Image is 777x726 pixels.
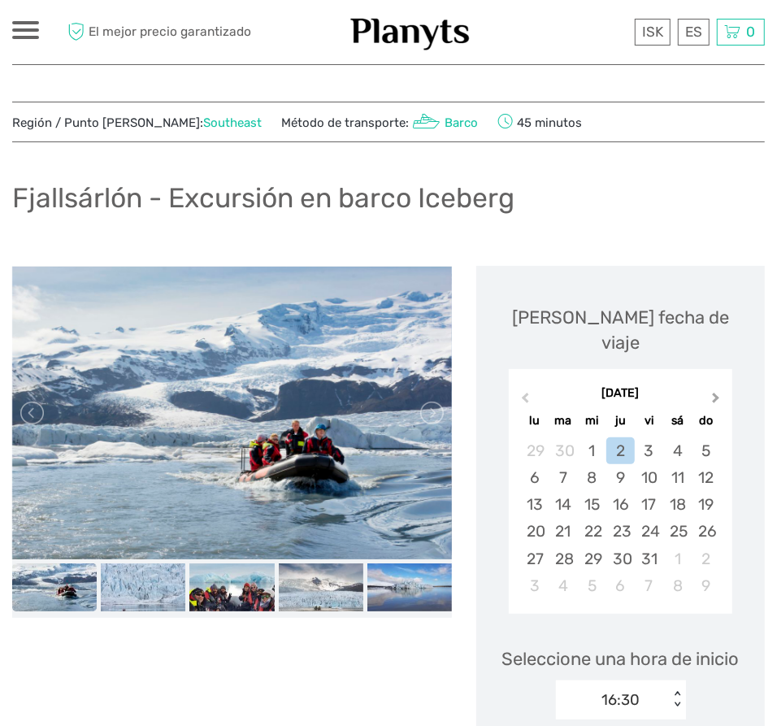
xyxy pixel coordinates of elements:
[520,491,549,518] div: Choose lunes, 13 de octubre de 2025
[12,267,452,560] img: 6217feec89a44edd959e02bcf62da7ba_main_slider.jpg
[606,464,635,491] div: Choose jueves, 9 de octubre de 2025
[520,410,549,432] div: lu
[663,572,692,599] div: Choose sábado, 8 de noviembre de 2025
[663,546,692,572] div: Choose sábado, 1 de noviembre de 2025
[663,410,692,432] div: sá
[692,572,720,599] div: Choose domingo, 9 de noviembre de 2025
[578,410,606,432] div: mi
[606,437,635,464] div: Choose jueves, 2 de octubre de 2025
[549,546,578,572] div: Choose martes, 28 de octubre de 2025
[635,437,663,464] div: Choose viernes, 3 de octubre de 2025
[744,24,757,40] span: 0
[549,410,578,432] div: ma
[663,437,692,464] div: Choose sábado, 4 de octubre de 2025
[409,115,478,130] a: Barco
[692,437,720,464] div: Choose domingo, 5 de octubre de 2025
[549,572,578,599] div: Choose martes, 4 de noviembre de 2025
[12,181,514,215] h1: Fjallsárlón - Excursión en barco Iceberg
[520,464,549,491] div: Choose lunes, 6 de octubre de 2025
[63,19,251,46] span: El mejor precio garantizado
[692,491,720,518] div: Choose domingo, 19 de octubre de 2025
[549,518,578,545] div: Choose martes, 21 de octubre de 2025
[642,24,663,40] span: ISK
[578,491,606,518] div: Choose miércoles, 15 de octubre de 2025
[692,546,720,572] div: Choose domingo, 2 de noviembre de 2025
[520,437,549,464] div: Choose lunes, 29 de septiembre de 2025
[520,518,549,545] div: Choose lunes, 20 de octubre de 2025
[635,464,663,491] div: Choose viernes, 10 de octubre de 2025
[510,389,536,415] button: Previous Month
[349,12,472,52] img: 1453-555b4ac7-172b-4ae9-927d-298d0724a4f4_logo_small.jpg
[578,464,606,491] div: Choose miércoles, 8 de octubre de 2025
[187,25,206,45] button: Open LiveChat chat widget
[497,111,582,133] span: 45 minutos
[692,464,720,491] div: Choose domingo, 12 de octubre de 2025
[663,491,692,518] div: Choose sábado, 18 de octubre de 2025
[279,563,363,611] img: 096584064ae04760be32854a3869a7bb_slider_thumbnail.jpeg
[281,111,478,133] span: Método de transporte:
[578,572,606,599] div: Choose miércoles, 5 de noviembre de 2025
[635,410,663,432] div: vi
[663,518,692,545] div: Choose sábado, 25 de octubre de 2025
[12,563,97,611] img: 6217feec89a44edd959e02bcf62da7ba_slider_thumbnail.jpg
[635,546,663,572] div: Choose viernes, 31 de octubre de 2025
[502,646,740,672] span: Seleccione una hora de inicio
[663,464,692,491] div: Choose sábado, 11 de octubre de 2025
[514,437,727,599] div: month 2025-10
[367,563,452,611] img: 0af9abf64c4e4d9a8571516d47d79ea4_slider_thumbnail.jpeg
[692,410,720,432] div: do
[493,305,749,356] div: [PERSON_NAME] fecha de viaje
[578,437,606,464] div: Choose miércoles, 1 de octubre de 2025
[635,572,663,599] div: Choose viernes, 7 de noviembre de 2025
[606,572,635,599] div: Choose jueves, 6 de noviembre de 2025
[23,28,184,41] p: We're away right now. Please check back later!
[509,385,732,402] div: [DATE]
[635,491,663,518] div: Choose viernes, 17 de octubre de 2025
[549,464,578,491] div: Choose martes, 7 de octubre de 2025
[606,518,635,545] div: Choose jueves, 23 de octubre de 2025
[520,572,549,599] div: Choose lunes, 3 de noviembre de 2025
[601,689,640,711] div: 16:30
[606,491,635,518] div: Choose jueves, 16 de octubre de 2025
[606,546,635,572] div: Choose jueves, 30 de octubre de 2025
[692,518,720,545] div: Choose domingo, 26 de octubre de 2025
[678,19,710,46] div: ES
[101,563,185,611] img: d9d06c5e3f6f41a3b02bfb2b5f58d4b2_slider_thumbnail.jpg
[578,546,606,572] div: Choose miércoles, 29 de octubre de 2025
[549,437,578,464] div: Choose martes, 30 de septiembre de 2025
[578,518,606,545] div: Choose miércoles, 22 de octubre de 2025
[635,518,663,545] div: Choose viernes, 24 de octubre de 2025
[705,389,731,415] button: Next Month
[549,491,578,518] div: Choose martes, 14 de octubre de 2025
[606,410,635,432] div: ju
[189,563,274,611] img: 947a6642df654ef2a716231b6840a855_slider_thumbnail.jpg
[520,546,549,572] div: Choose lunes, 27 de octubre de 2025
[203,115,262,130] a: Southeast
[670,691,684,708] div: < >
[12,115,262,132] span: Región / Punto [PERSON_NAME]:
